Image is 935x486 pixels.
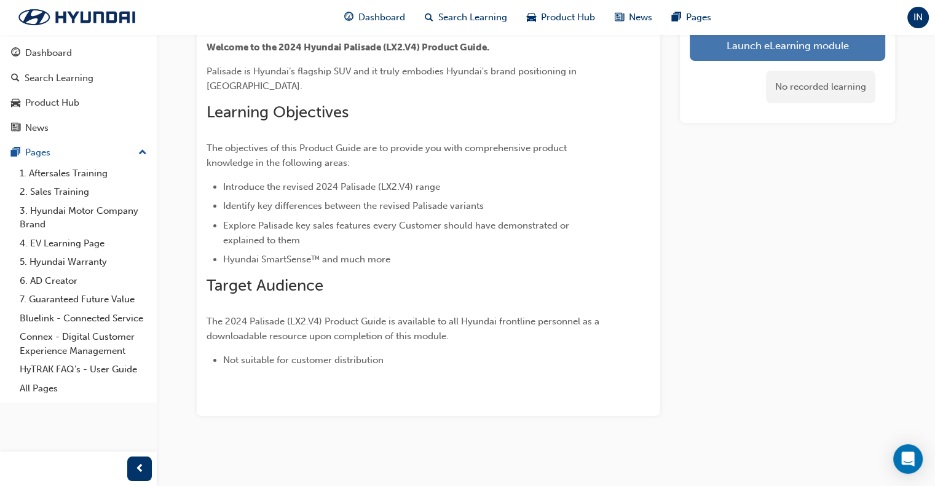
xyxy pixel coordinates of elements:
span: Hyundai SmartSense™ and much more [223,254,390,265]
a: 1. Aftersales Training [15,164,152,183]
a: 7. Guaranteed Future Value [15,290,152,309]
div: Open Intercom Messenger [893,444,923,474]
a: Connex - Digital Customer Experience Management [15,327,152,360]
span: up-icon [138,145,147,161]
span: search-icon [11,73,20,84]
a: Dashboard [5,42,152,65]
span: Learning Objectives [207,103,349,122]
span: Palisade is Hyundai’s flagship SUV and it truly embodies Hyundai's brand positioning in [GEOGRAPH... [207,66,579,92]
a: 2. Sales Training [15,182,152,202]
div: Dashboard [25,46,72,60]
div: No recorded learning [766,71,875,103]
img: Trak [6,4,148,30]
span: guage-icon [11,48,20,59]
div: News [25,121,49,135]
span: News [629,10,652,25]
a: car-iconProduct Hub [517,5,605,30]
span: IN [913,10,923,25]
span: guage-icon [344,10,353,25]
span: Introduce the revised 2024 Palisade (LX2.V4) range [223,181,440,192]
a: 5. Hyundai Warranty [15,253,152,272]
span: Dashboard [358,10,405,25]
a: News [5,117,152,139]
div: Pages [25,146,50,160]
span: news-icon [11,123,20,134]
a: Search Learning [5,67,152,90]
a: 4. EV Learning Page [15,234,152,253]
span: car-icon [527,10,536,25]
span: search-icon [425,10,433,25]
span: Target Audience [207,276,323,295]
a: All Pages [15,379,152,398]
span: Explore Palisade key sales features every Customer should have demonstrated or explained to them [223,220,572,246]
span: The 2024 Palisade (LX2.V4) Product Guide is available to all Hyundai frontline personnel as a dow... [207,316,602,342]
span: Identify key differences between the revised Palisade variants [223,200,484,211]
span: Welcome to the 2024 Hyundai Palisade (LX2.V4) Product Guide. [207,42,489,53]
a: Bluelink - Connected Service [15,309,152,328]
span: news-icon [615,10,624,25]
a: pages-iconPages [662,5,721,30]
span: Search Learning [438,10,507,25]
a: guage-iconDashboard [334,5,415,30]
a: news-iconNews [605,5,662,30]
a: Launch eLearning module [690,30,885,61]
span: The objectives of this Product Guide are to provide you with comprehensive product knowledge in t... [207,143,569,168]
a: HyTRAK FAQ's - User Guide [15,360,152,379]
span: Not suitable for customer distribution [223,355,384,366]
button: Pages [5,141,152,164]
span: Pages [686,10,711,25]
span: pages-icon [11,147,20,159]
span: car-icon [11,98,20,109]
a: Product Hub [5,92,152,114]
a: 6. AD Creator [15,272,152,291]
span: Product Hub [541,10,595,25]
span: prev-icon [135,461,144,477]
div: Product Hub [25,96,79,110]
span: pages-icon [672,10,681,25]
div: Search Learning [25,71,93,85]
a: search-iconSearch Learning [415,5,517,30]
button: DashboardSearch LearningProduct HubNews [5,39,152,141]
a: 3. Hyundai Motor Company Brand [15,202,152,234]
button: IN [907,7,929,28]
